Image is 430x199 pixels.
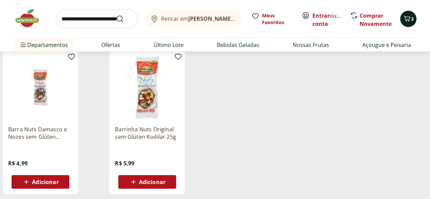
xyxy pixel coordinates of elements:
span: Departamentos [19,37,68,53]
button: Menu [19,37,27,53]
a: Ofertas [101,41,120,49]
img: Barrinha Nuts Original sem Glúten Kodilar 25g [115,55,179,120]
span: Meus Favoritos [262,12,293,26]
span: Adicionar [32,179,58,185]
input: search [56,10,138,29]
a: Entrar [312,12,330,19]
a: Último Lote [154,41,184,49]
button: Adicionar [118,175,176,189]
a: Barrinha Nuts Original sem Glúten Kodilar 25g [115,126,179,140]
span: 3 [411,16,414,22]
button: Retirar em[PERSON_NAME] dos Goytacazes/[GEOGRAPHIC_DATA] [146,10,243,29]
span: R$ 5,99 [115,160,134,167]
span: Retirar em [161,16,236,22]
a: Barra Nuts Damasco e Nozes sem Glúten Kodilar 25g [8,126,73,140]
a: Comprar Novamente [360,12,392,28]
span: ou [312,12,343,28]
button: Submit Search [116,15,132,23]
a: Meus Favoritos [251,12,293,26]
span: Adicionar [139,179,166,185]
a: Açougue e Peixaria [362,41,411,49]
a: Criar conta [312,12,350,28]
a: Bebidas Geladas [217,41,259,49]
button: Adicionar [12,175,69,189]
img: Hortifruti [14,8,48,29]
img: Barra Nuts Damasco e Nozes sem Glúten Kodilar 25g [8,55,73,120]
span: R$ 4,99 [8,160,28,167]
button: Carrinho [400,11,416,27]
a: Nossas Frutas [293,41,329,49]
b: [PERSON_NAME] dos Goytacazes/[GEOGRAPHIC_DATA] [188,15,334,22]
